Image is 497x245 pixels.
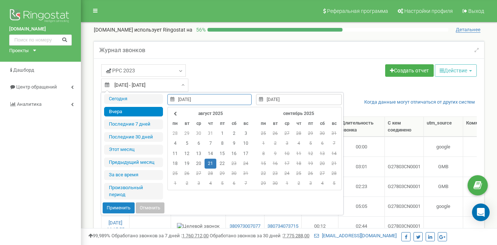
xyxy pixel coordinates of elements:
td: 25 [258,129,269,138]
td: 1 [281,179,293,188]
button: Применить [103,202,135,213]
td: 31 [328,129,340,138]
td: 4 [205,179,216,188]
td: 21 [205,159,216,169]
td: 30 [316,129,328,138]
span: PPC 2023 [106,67,135,74]
a: [EMAIL_ADDRESS][DOMAIN_NAME] [314,233,397,238]
td: 24 [281,169,293,179]
p: 56 % [192,26,207,33]
td: 6 [316,138,328,148]
td: 19 [305,159,316,169]
td: GMB [424,156,463,176]
td: google [424,137,463,156]
td: G27803CN0001 [385,216,424,236]
th: пн [258,119,269,129]
td: 27 [193,169,205,179]
a: [DATE] 16:15:55 [107,220,124,233]
td: 2 [269,138,281,148]
td: 30 [228,169,240,179]
td: 18 [293,159,305,169]
td: 3 [281,138,293,148]
th: август 2025 [181,109,240,119]
td: 9 [228,138,240,148]
td: 27 [281,129,293,138]
td: G27803CN0001 [385,177,424,197]
th: Длительность звонка [338,117,385,137]
td: 26 [305,169,316,179]
a: [DOMAIN_NAME] [9,26,72,33]
td: 22 [258,169,269,179]
u: 7 775 288,00 [283,233,309,238]
td: 3 [305,179,316,188]
td: G27803CN0001 [385,156,424,176]
td: 30 [193,129,205,138]
th: вс [240,119,252,129]
th: пт [305,119,316,129]
th: пт [216,119,228,129]
td: 15 [258,159,269,169]
th: чт [205,119,216,129]
div: Проекты [9,47,29,54]
td: 25 [169,169,181,179]
td: 02:44 [338,216,385,236]
td: 28 [205,169,216,179]
span: Аналитика [17,101,42,107]
td: 14 [328,149,340,159]
a: Когда данные могут отличаться от других систем [364,99,475,106]
td: 7 [240,179,252,188]
p: [DOMAIN_NAME] [94,26,192,33]
li: Этот месяц [104,145,163,155]
td: 23 [269,169,281,179]
a: Создать отчет [385,64,434,77]
td: 13 [193,149,205,159]
th: utm_source [424,117,463,137]
td: 02:23 [338,177,385,197]
td: 13 [316,149,328,159]
td: 3 [240,129,252,138]
a: PPC 2023 [101,64,186,77]
u: 1 760 712,00 [182,233,209,238]
th: сентябрь 2025 [269,109,328,119]
li: Последние 30 дней [104,132,163,142]
td: 22 [216,159,228,169]
td: 27 [316,169,328,179]
li: Последние 7 дней [104,119,163,129]
input: Поиск по номеру [9,35,72,46]
td: 17 [281,159,293,169]
td: 5 [216,179,228,188]
td: 14 [205,149,216,159]
td: 19 [181,159,193,169]
td: 4 [293,138,305,148]
li: Произвольный период [104,183,163,199]
td: 3 [193,179,205,188]
td: 25 [293,169,305,179]
span: Настройки профиля [404,8,453,14]
li: Вчера [104,107,163,117]
span: 99,989% [88,233,110,238]
td: 1 [169,179,181,188]
td: G27803CN0001 [385,197,424,216]
span: Обработано звонков за 30 дней : [210,233,309,238]
td: 5 [305,138,316,148]
th: пн [169,119,181,129]
span: Центр обращений [16,84,57,90]
span: Реферальная программа [327,8,388,14]
td: 12 [181,149,193,159]
td: 9 [269,149,281,159]
td: 12 [305,149,316,159]
td: 30 [269,179,281,188]
td: 8 [216,138,228,148]
div: Open Intercom Messenger [472,203,490,221]
td: 28 [328,169,340,179]
span: Выход [468,8,484,14]
button: Отменить [136,202,164,213]
span: Детальнее [456,27,480,33]
td: 11 [293,149,305,159]
td: 26 [181,169,193,179]
h5: Журнал звонков [99,47,145,54]
td: 4 [169,138,181,148]
th: ср [281,119,293,129]
td: 18 [169,159,181,169]
li: Предыдущий меcяц [104,158,163,167]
